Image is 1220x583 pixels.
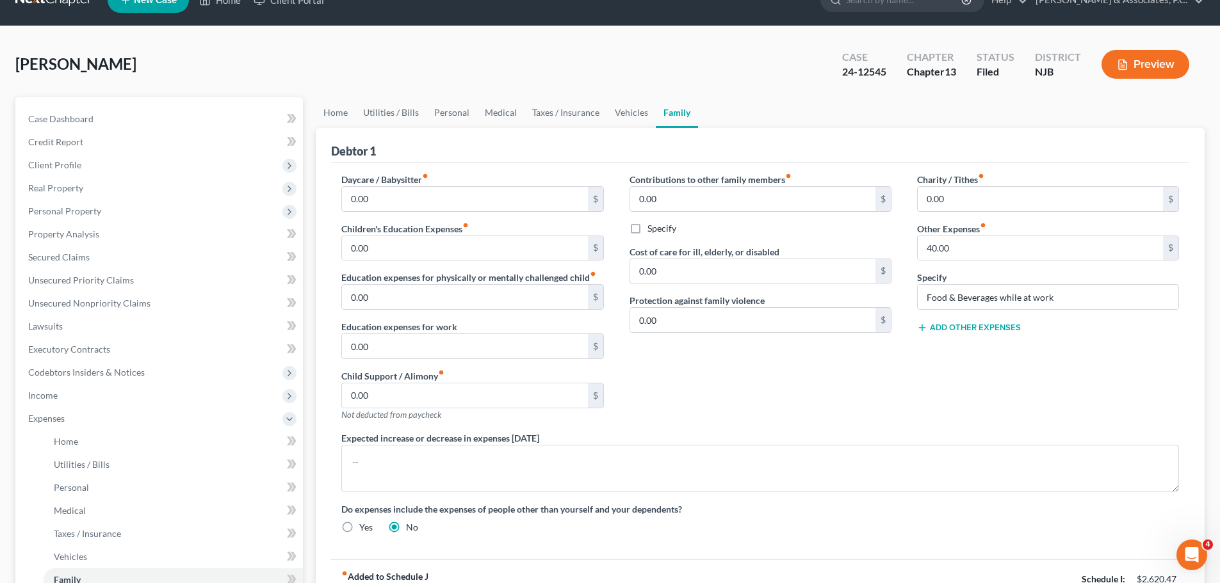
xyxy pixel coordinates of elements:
a: Personal [44,476,303,499]
div: Debtor 1 [331,143,376,159]
span: Vehicles [54,551,87,562]
label: Children's Education Expenses [341,222,469,236]
span: Unsecured Priority Claims [28,275,134,285]
a: Medical [477,97,525,128]
i: fiber_manual_record [980,222,986,228]
a: Property Analysis [18,223,303,246]
a: Executory Contracts [18,338,303,361]
input: -- [630,187,875,211]
i: fiber_manual_record [590,271,596,277]
span: Secured Claims [28,252,90,262]
iframe: Intercom live chat [1176,539,1207,570]
a: Credit Report [18,131,303,154]
label: Cost of care for ill, elderly, or disabled [630,245,779,259]
label: Charity / Tithes [917,173,984,186]
span: Personal Property [28,205,101,216]
a: Case Dashboard [18,108,303,131]
span: Client Profile [28,159,81,170]
span: Executory Contracts [28,344,110,355]
span: Real Property [28,182,83,193]
a: Medical [44,499,303,522]
span: Income [28,390,58,401]
div: $ [875,187,891,211]
label: Specify [647,222,676,235]
label: Specify [917,271,947,284]
div: Chapter [907,50,956,65]
span: Home [54,436,78,447]
span: [PERSON_NAME] [15,54,136,73]
div: $ [588,334,603,358]
a: Unsecured Priority Claims [18,269,303,292]
div: $ [1163,187,1178,211]
label: Contributions to other family members [630,173,792,186]
label: Education expenses for work [341,320,457,333]
label: Do expenses include the expenses of people other than yourself and your dependents? [341,502,1179,516]
label: Child Support / Alimony [341,369,444,383]
span: Not deducted from paycheck [341,410,441,420]
a: Family [656,97,698,128]
button: Preview [1102,50,1189,79]
i: fiber_manual_record [978,173,984,179]
a: Utilities / Bills [44,453,303,476]
div: $ [588,285,603,309]
div: Filed [977,65,1014,79]
a: Vehicles [607,97,656,128]
div: $ [875,308,891,332]
input: -- [342,383,587,408]
div: $ [1163,236,1178,260]
button: Add Other Expenses [917,323,1021,333]
i: fiber_manual_record [422,173,428,179]
input: -- [342,187,587,211]
span: Case Dashboard [28,113,94,124]
a: Taxes / Insurance [44,522,303,545]
label: Other Expenses [917,222,986,236]
div: $ [588,383,603,408]
div: Chapter [907,65,956,79]
span: Lawsuits [28,321,63,331]
div: $ [875,259,891,284]
input: -- [342,236,587,260]
input: -- [918,187,1163,211]
a: Utilities / Bills [355,97,427,128]
div: 24-12545 [842,65,886,79]
div: NJB [1035,65,1081,79]
div: $ [588,236,603,260]
a: Taxes / Insurance [525,97,607,128]
span: Medical [54,505,86,516]
span: Taxes / Insurance [54,528,121,539]
span: 4 [1203,539,1213,550]
span: Utilities / Bills [54,459,110,470]
a: Vehicles [44,545,303,568]
div: $ [588,187,603,211]
label: Daycare / Babysitter [341,173,428,186]
label: Expected increase or decrease in expenses [DATE] [341,431,539,445]
i: fiber_manual_record [438,369,444,376]
i: fiber_manual_record [341,570,348,577]
label: No [406,521,418,534]
input: -- [342,285,587,309]
input: Specify... [918,285,1178,309]
a: Lawsuits [18,315,303,338]
span: Unsecured Nonpriority Claims [28,298,150,308]
span: Codebtors Insiders & Notices [28,367,145,378]
span: Expenses [28,413,65,424]
span: Credit Report [28,136,83,147]
label: Yes [359,521,373,534]
span: Personal [54,482,89,493]
div: Status [977,50,1014,65]
span: 13 [945,65,956,77]
i: fiber_manual_record [785,173,792,179]
i: fiber_manual_record [462,222,469,228]
input: -- [342,334,587,358]
a: Unsecured Nonpriority Claims [18,292,303,315]
div: Case [842,50,886,65]
input: -- [630,308,875,332]
a: Personal [427,97,477,128]
input: -- [630,259,875,284]
div: District [1035,50,1081,65]
label: Education expenses for physically or mentally challenged child [341,271,596,284]
input: -- [918,236,1163,260]
label: Protection against family violence [630,294,765,307]
a: Home [44,430,303,453]
a: Secured Claims [18,246,303,269]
